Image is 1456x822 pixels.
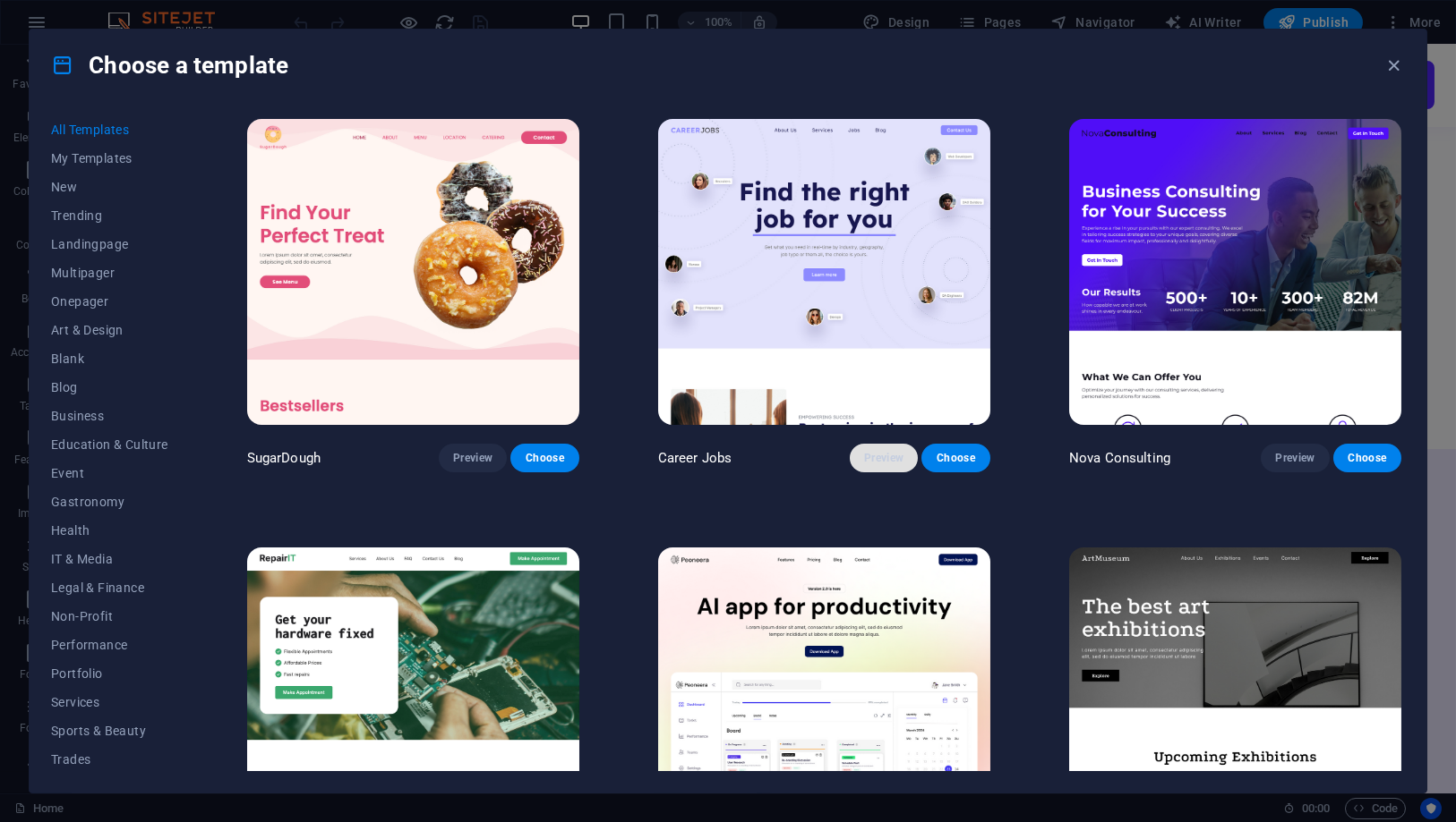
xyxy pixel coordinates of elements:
[51,258,168,287] button: Multipager
[864,451,904,465] span: Preview
[510,444,578,472] button: Choose
[51,51,288,80] h4: Choose a template
[525,451,564,465] span: Choose
[1348,451,1387,465] span: Choose
[1069,119,1401,425] img: Nova Consulting
[51,430,168,459] button: Education & Culture
[51,516,168,545] button: Health
[51,724,168,738] span: Sports & Beauty
[936,451,975,465] span: Choose
[658,449,732,467] p: Career Jobs
[51,144,168,173] button: My Templates
[51,545,168,573] button: IT & Media
[247,449,321,467] p: SugarDough
[439,444,507,472] button: Preview
[51,287,168,316] button: Onepager
[51,495,168,509] span: Gastronomy
[51,437,168,452] span: Education & Culture
[51,659,168,688] button: Portfolio
[921,444,989,472] button: Choose
[51,201,168,230] button: Trending
[51,638,168,652] span: Performance
[51,580,168,595] span: Legal & Finance
[51,123,168,137] span: All Templates
[51,380,168,394] span: Blog
[51,745,168,774] button: Trades
[1261,444,1329,472] button: Preview
[51,466,168,480] span: Event
[51,631,168,659] button: Performance
[51,688,168,716] button: Services
[51,115,168,144] button: All Templates
[51,323,168,337] span: Art & Design
[1069,449,1170,467] p: Nova Consulting
[453,451,492,465] span: Preview
[51,716,168,745] button: Sports & Beauty
[51,602,168,631] button: Non-Profit
[51,752,168,767] span: Trades
[51,294,168,309] span: Onepager
[51,173,168,201] button: New
[51,523,168,538] span: Health
[51,402,168,430] button: Business
[658,119,990,425] img: Career Jobs
[51,409,168,423] span: Business
[1275,451,1315,465] span: Preview
[1333,444,1401,472] button: Choose
[51,180,168,194] span: New
[247,119,579,425] img: SugarDough
[51,230,168,258] button: Landingpage
[51,151,168,165] span: My Templates
[51,695,168,709] span: Services
[51,266,168,280] span: Multipager
[51,237,168,251] span: Landingpage
[51,208,168,223] span: Trending
[51,352,168,366] span: Blank
[51,344,168,373] button: Blank
[51,573,168,602] button: Legal & Finance
[51,373,168,402] button: Blog
[850,444,918,472] button: Preview
[51,316,168,344] button: Art & Design
[51,552,168,566] span: IT & Media
[51,487,168,516] button: Gastronomy
[51,666,168,681] span: Portfolio
[51,609,168,623] span: Non-Profit
[51,459,168,487] button: Event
